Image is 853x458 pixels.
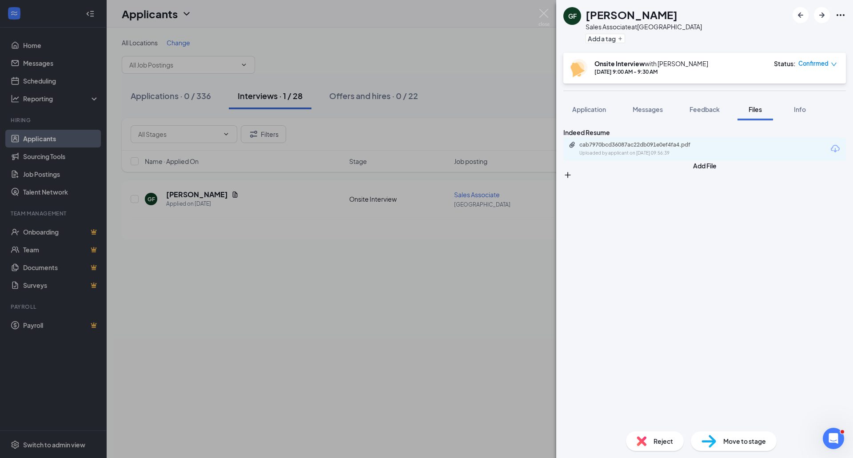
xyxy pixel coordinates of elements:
svg: Plus [618,36,623,41]
span: Files [749,105,762,113]
button: Add FilePlus [563,161,846,179]
span: Reject [654,436,673,446]
div: with [PERSON_NAME] [594,59,708,68]
button: ArrowLeftNew [793,7,809,23]
span: Move to stage [723,436,766,446]
div: GF [568,12,577,20]
svg: ArrowLeftNew [795,10,806,20]
div: cab7970bcd36087ac22db091e0ef4fa4.pdf [579,141,704,148]
svg: Plus [563,171,572,179]
div: Uploaded by applicant on [DATE] 09:56:39 [579,150,713,157]
div: Sales Associate at [GEOGRAPHIC_DATA] [586,22,702,31]
iframe: Intercom live chat [823,428,844,449]
svg: ArrowRight [817,10,827,20]
div: Status : [774,59,796,68]
a: Paperclipcab7970bcd36087ac22db091e0ef4fa4.pdfUploaded by applicant on [DATE] 09:56:39 [569,141,713,157]
span: Application [572,105,606,113]
span: Messages [633,105,663,113]
svg: Ellipses [835,10,846,20]
span: Feedback [690,105,720,113]
svg: Download [830,143,841,154]
svg: Paperclip [569,141,576,148]
span: Confirmed [798,59,829,68]
button: PlusAdd a tag [586,34,625,43]
span: Info [794,105,806,113]
b: Onsite Interview [594,60,645,68]
span: down [831,61,837,68]
div: Indeed Resume [563,127,846,137]
h1: [PERSON_NAME] [586,7,678,22]
div: [DATE] 9:00 AM - 9:30 AM [594,68,708,76]
button: ArrowRight [814,7,830,23]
